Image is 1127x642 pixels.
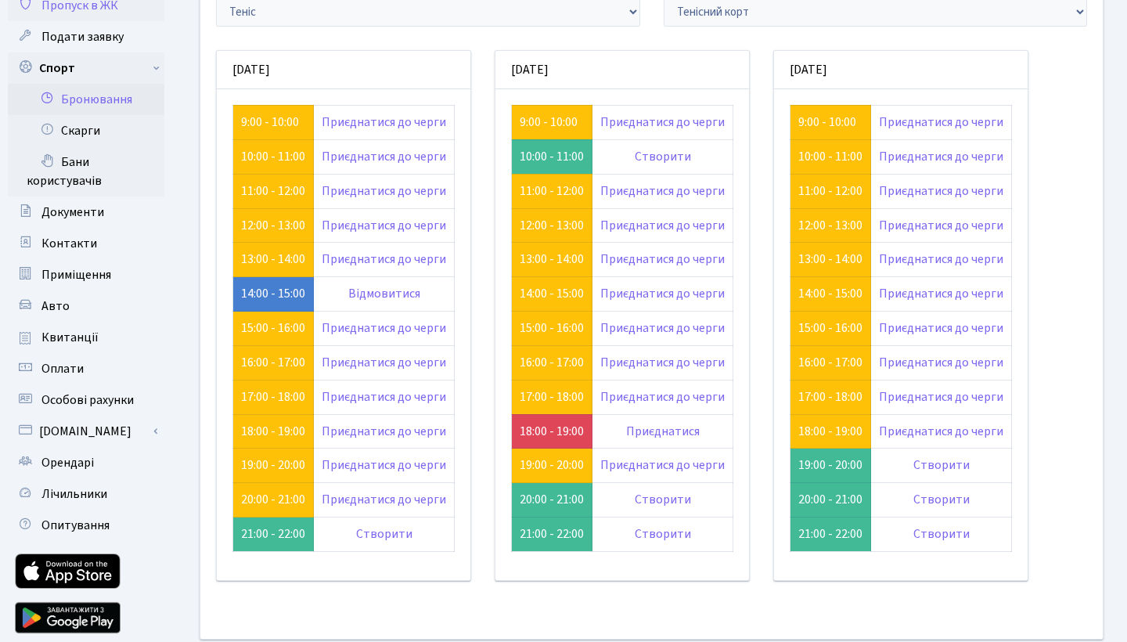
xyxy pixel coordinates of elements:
a: 10:00 - 11:00 [798,148,862,165]
a: Приєднатися до черги [322,114,446,131]
a: Подати заявку [8,21,164,52]
td: 21:00 - 22:00 [233,518,314,552]
a: Приєднатися до черги [322,423,446,440]
a: 18:00 - 19:00 [798,423,862,440]
a: 18:00 - 19:00 [520,423,584,440]
a: 20:00 - 21:00 [241,491,305,508]
a: Контакти [8,228,164,259]
a: 13:00 - 14:00 [520,251,584,268]
a: Квитанції [8,322,164,353]
a: Приєднатися до черги [879,114,1003,131]
span: Орендарі [41,454,94,471]
a: Спорт [8,52,164,84]
span: Оплати [41,360,84,377]
a: 15:00 - 16:00 [520,319,584,337]
a: Приєднатися до черги [322,251,446,268]
a: Приєднатися до черги [879,251,1003,268]
a: 17:00 - 18:00 [520,388,584,406]
a: Приєднатися до черги [879,285,1003,302]
span: Опитування [41,517,110,534]
a: 18:00 - 19:00 [241,423,305,440]
a: Авто [8,290,164,322]
a: Лічильники [8,478,164,510]
td: 10:00 - 11:00 [512,139,592,174]
a: Оплати [8,353,164,384]
a: Приєднатися до черги [600,319,725,337]
a: Створити [913,456,970,474]
a: 11:00 - 12:00 [520,182,584,200]
span: Особові рахунки [41,391,134,409]
td: 21:00 - 22:00 [790,518,871,552]
a: 15:00 - 16:00 [241,319,305,337]
a: 16:00 - 17:00 [798,354,862,371]
a: Створити [356,525,412,543]
a: Приєднатися до черги [879,354,1003,371]
div: [DATE] [495,51,749,89]
a: Приєднатися до черги [879,319,1003,337]
a: Бронювання [8,84,164,115]
a: Створити [913,491,970,508]
a: 14:00 - 15:00 [241,285,305,302]
a: Приєднатися до черги [600,285,725,302]
span: Контакти [41,235,97,252]
a: Опитування [8,510,164,541]
a: Документи [8,197,164,228]
span: Квитанції [41,329,99,346]
a: Приєднатися до черги [600,114,725,131]
a: Приєднатися до черги [879,423,1003,440]
a: Приєднатися до черги [322,148,446,165]
a: 19:00 - 20:00 [520,456,584,474]
span: Документи [41,204,104,221]
td: 20:00 - 21:00 [512,483,592,518]
a: Приєднатися до черги [322,354,446,371]
a: 13:00 - 14:00 [241,251,305,268]
a: Приєднатися до черги [600,182,725,200]
a: 19:00 - 20:00 [241,456,305,474]
a: Приєднатися до черги [600,354,725,371]
a: Створити [913,525,970,543]
td: 20:00 - 21:00 [790,483,871,518]
a: 14:00 - 15:00 [798,285,862,302]
a: 16:00 - 17:00 [520,354,584,371]
a: Орендарі [8,447,164,478]
a: Створити [635,491,691,508]
div: [DATE] [217,51,470,89]
div: [DATE] [774,51,1028,89]
span: Лічильники [41,485,107,503]
a: Приміщення [8,259,164,290]
a: Приєднатися [626,423,700,440]
a: 12:00 - 13:00 [798,217,862,234]
a: 16:00 - 17:00 [241,354,305,371]
span: Приміщення [41,266,111,283]
a: 13:00 - 14:00 [798,251,862,268]
a: Приєднатися до черги [600,456,725,474]
a: Приєднатися до черги [322,182,446,200]
a: 12:00 - 13:00 [520,217,584,234]
a: 9:00 - 10:00 [241,114,299,131]
a: Приєднатися до черги [600,251,725,268]
a: Приєднатися до черги [322,491,446,508]
a: Приєднатися до черги [322,388,446,406]
a: Приєднатися до черги [600,388,725,406]
a: Особові рахунки [8,384,164,416]
a: 9:00 - 10:00 [798,114,856,131]
a: Приєднатися до черги [600,217,725,234]
a: Приєднатися до черги [322,456,446,474]
a: 10:00 - 11:00 [241,148,305,165]
a: Приєднатися до черги [879,148,1003,165]
a: Скарги [8,115,164,146]
a: Відмовитися [348,285,420,302]
a: Приєднатися до черги [322,217,446,234]
a: Приєднатися до черги [879,217,1003,234]
a: 17:00 - 18:00 [241,388,305,406]
a: 17:00 - 18:00 [798,388,862,406]
td: 21:00 - 22:00 [512,518,592,552]
a: Приєднатися до черги [322,319,446,337]
span: Авто [41,298,70,315]
a: Створити [635,148,691,165]
a: 11:00 - 12:00 [241,182,305,200]
a: Створити [635,525,691,543]
a: Приєднатися до черги [879,182,1003,200]
a: 9:00 - 10:00 [520,114,578,131]
a: 12:00 - 13:00 [241,217,305,234]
